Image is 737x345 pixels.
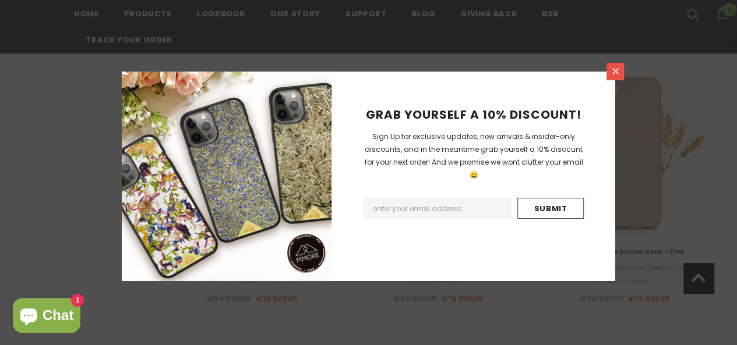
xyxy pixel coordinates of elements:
[517,198,584,219] input: Submit
[365,131,583,180] span: Sign Up for exclusive updates, new arrivals & insider-only discounts, and in the meantime grab yo...
[9,298,84,336] inbox-online-store-chat: Shopify online store chat
[366,106,581,123] span: GRAB YOURSELF A 10% DISCOUNT!
[606,63,624,80] a: Close
[364,198,512,219] input: Email Address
